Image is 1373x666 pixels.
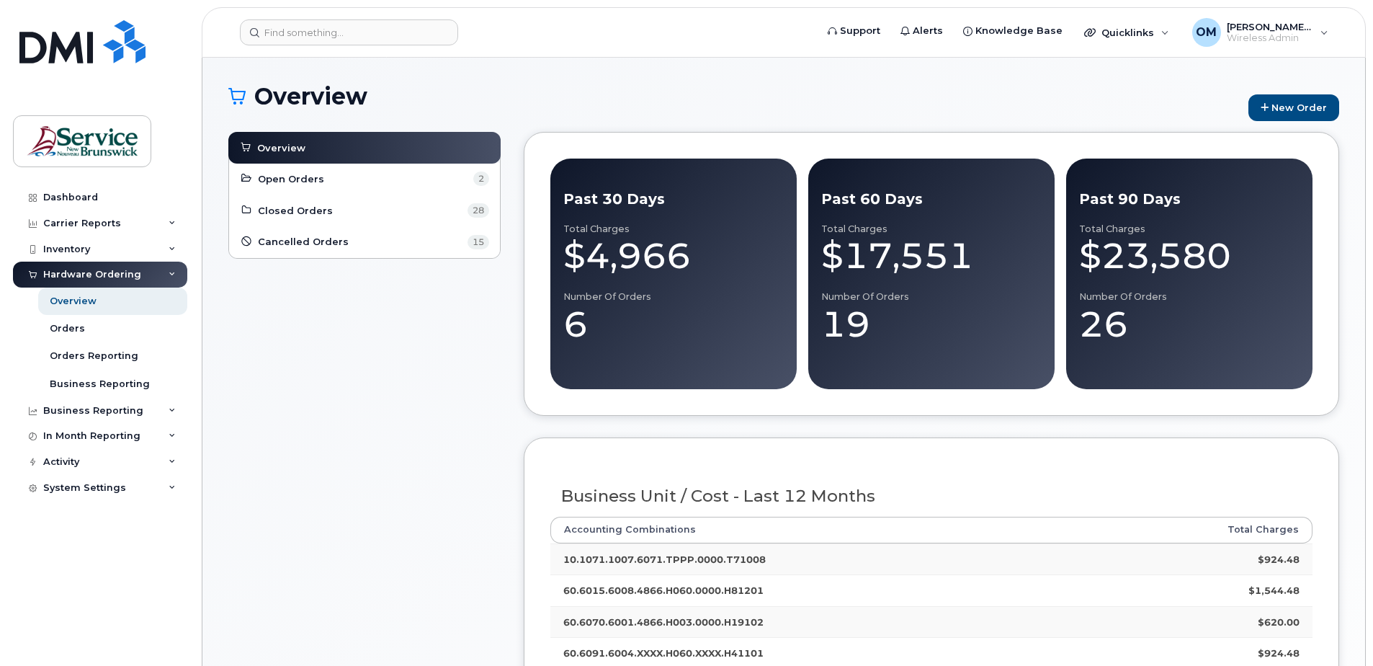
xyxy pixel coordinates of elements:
a: Cancelled Orders 15 [240,234,489,251]
div: Total Charges [1079,223,1300,235]
span: 2 [473,172,489,186]
div: 26 [1079,303,1300,346]
span: Open Orders [258,172,324,186]
strong: 60.6091.6004.XXXX.H060.XXXX.H41101 [563,647,764,659]
div: Total Charges [821,223,1042,235]
h1: Overview [228,84,1241,109]
div: Number of Orders [821,291,1042,303]
span: Cancelled Orders [258,235,349,249]
span: Closed Orders [258,204,333,218]
div: $4,966 [563,234,784,277]
div: Total Charges [563,223,784,235]
div: Past 60 Days [821,189,1042,210]
strong: 60.6015.6008.4866.H060.0000.H81201 [563,585,764,596]
div: $17,551 [821,234,1042,277]
span: 15 [468,235,489,249]
strong: $924.48 [1258,554,1300,565]
strong: $620.00 [1258,616,1300,628]
th: Total Charges [1083,517,1312,543]
span: Overview [257,141,305,155]
div: Number of Orders [1079,291,1300,303]
a: Open Orders 2 [240,170,489,187]
strong: $924.48 [1258,647,1300,659]
a: Overview [239,139,490,156]
a: Closed Orders 28 [240,202,489,219]
strong: 10.1071.1007.6071.TPPP.0000.T71008 [563,554,766,565]
div: Past 30 Days [563,189,784,210]
th: Accounting Combinations [550,517,1084,543]
div: $23,580 [1079,234,1300,277]
div: Past 90 Days [1079,189,1300,210]
strong: 60.6070.6001.4866.H003.0000.H19102 [563,616,764,628]
span: 28 [468,203,489,218]
div: 19 [821,303,1042,346]
strong: $1,544.48 [1248,585,1300,596]
h3: Business Unit / Cost - Last 12 Months [561,487,1302,505]
a: New Order [1248,94,1339,121]
div: 6 [563,303,784,346]
div: Number of Orders [563,291,784,303]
